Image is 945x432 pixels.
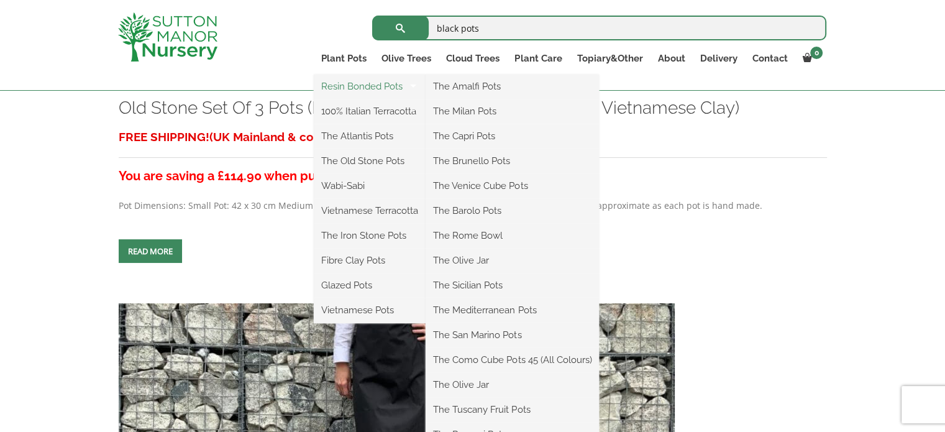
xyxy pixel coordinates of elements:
[795,50,826,67] a: 0
[426,351,599,369] a: The Como Cube Pots 45 (All Colours)
[507,50,569,67] a: Plant Care
[650,50,692,67] a: About
[426,400,599,419] a: The Tuscany Fruit Pots
[314,301,426,319] a: Vietnamese Pots
[314,127,426,145] a: The Atlantis Pots
[119,126,827,213] div: Pot Dimensions: Small Pot: 42 x 30 cm Medium Pot: 57 x 41 cm Large Pot: 77 x 51 cm The above meas...
[426,177,599,195] a: The Venice Cube Pots
[314,177,426,195] a: Wabi-Sabi
[426,326,599,344] a: The San Marino Pots
[439,50,507,67] a: Cloud Trees
[314,201,426,220] a: Vietnamese Terracotta
[209,130,522,144] span: (UK Mainland & covering parts of [GEOGRAPHIC_DATA])
[314,276,426,295] a: Glazed Pots
[314,251,426,270] a: Fibre Clay Pots
[426,102,599,121] a: The Milan Pots
[569,50,650,67] a: Topiary&Other
[119,168,424,183] strong: You are saving a £114.90 when purchasing this deal!
[119,126,827,149] h3: FREE SHIPPING!
[314,77,426,96] a: Resin Bonded Pots
[426,276,599,295] a: The Sicilian Pots
[744,50,795,67] a: Contact
[118,12,217,62] img: logo
[314,50,374,67] a: Plant Pots
[314,226,426,245] a: The Iron Stone Pots
[314,152,426,170] a: The Old Stone Pots
[692,50,744,67] a: Delivery
[426,127,599,145] a: The Capri Pots
[314,102,426,121] a: 100% Italian Terracotta
[372,16,826,40] input: Search...
[374,50,439,67] a: Olive Trees
[810,47,823,59] span: 0
[426,201,599,220] a: The Barolo Pots
[426,152,599,170] a: The Brunello Pots
[426,77,599,96] a: The Amalfi Pots
[426,251,599,270] a: The Olive Jar
[426,375,599,394] a: The Olive Jar
[119,98,739,118] a: Old Stone Set Of 3 Pots (DEAL) “Ho-an Bowl” Plant Pot (Black Vietnamese Clay)
[426,226,599,245] a: The Rome Bowl
[119,239,182,263] a: Read more
[426,301,599,319] a: The Mediterranean Pots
